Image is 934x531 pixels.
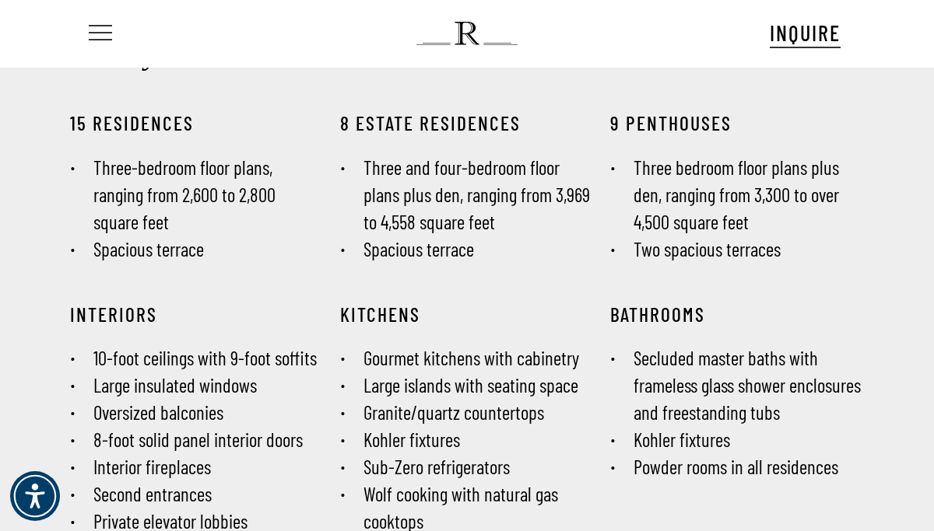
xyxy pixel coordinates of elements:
[86,26,112,42] a: Navigation Menu
[340,453,594,480] li: Sub-Zero refrigerators
[70,154,324,236] li: Three-bedroom floor plans, ranging from 2,600 to 2,800 square feet
[770,19,841,46] span: INQUIRE
[610,426,864,453] li: Kohler fixtures
[340,399,594,426] li: Granite/quartz countertops
[70,372,324,399] li: Large insulated windows
[70,236,324,263] li: Spacious terrace
[610,344,864,426] li: Secluded master baths with frameless glass shower enclosures and freestanding tubs
[610,111,864,135] h3: 9 PENTHOUSES
[340,154,594,236] li: Three and four-bedroom floor plans plus den, ranging from 3,969 to 4,558 square feet
[70,111,324,135] h3: 15 Residences
[70,399,324,426] li: Oversized balconies
[610,154,864,236] li: Three bedroom floor plans plus den, ranging from 3,300 to over 4,500 square feet
[340,372,594,399] li: Large islands with seating space
[340,302,594,327] h3: KITCHENS
[70,344,324,372] li: 10-foot ceilings with 9-foot soffits
[340,111,594,135] h3: 8 Estate Residences
[340,236,594,263] li: Spacious terrace
[610,236,864,263] li: Two spacious terraces
[340,344,594,372] li: Gourmet kitchens with cabinetry
[770,18,841,48] a: INQUIRE
[340,426,594,453] li: Kohler fixtures
[610,453,864,480] li: Powder rooms in all residences
[70,453,324,480] li: Interior fireplaces
[70,426,324,453] li: 8-foot solid panel interior doors
[70,480,324,508] li: Second entrances
[70,302,324,327] h3: INTERIORS
[610,302,864,327] h3: BATHROOMS
[10,471,60,521] div: Accessibility Menu
[416,22,517,45] img: The Regent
